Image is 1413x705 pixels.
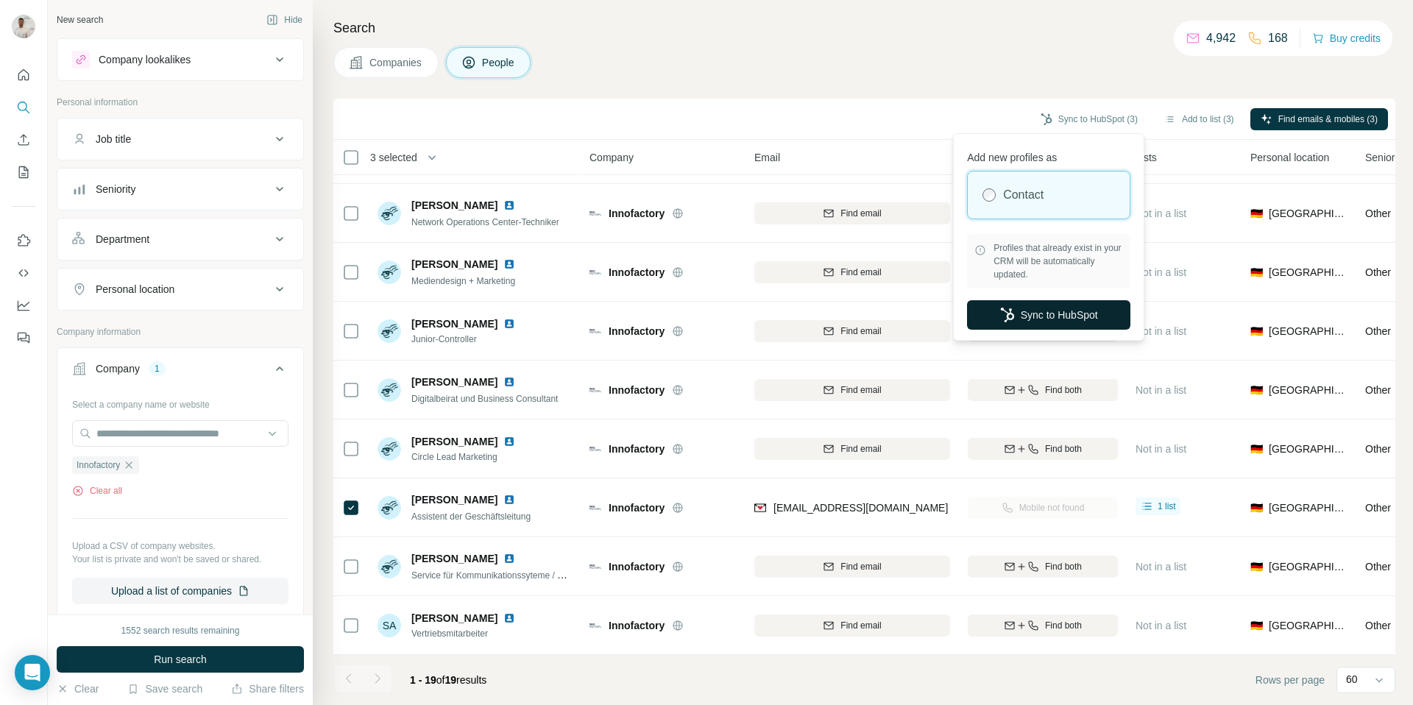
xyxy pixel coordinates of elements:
button: Use Surfe on LinkedIn [12,227,35,254]
button: Quick start [12,62,35,88]
img: Logo of Innofactory [589,325,601,337]
span: Innofactory [609,383,665,397]
button: Find both [968,614,1118,637]
span: Find both [1045,619,1082,632]
img: Avatar [378,319,401,343]
span: [GEOGRAPHIC_DATA] [1269,559,1348,574]
span: Companies [369,55,423,70]
span: 🇩🇪 [1250,324,1263,339]
img: Avatar [378,202,401,225]
div: New search [57,13,103,26]
img: LinkedIn logo [503,199,515,211]
button: Find both [968,556,1118,578]
p: Your list is private and won't be saved or shared. [72,553,288,566]
button: Clear [57,681,99,696]
button: Personal location [57,272,303,307]
span: Other [1365,502,1391,514]
span: 3 selected [370,150,417,165]
span: [PERSON_NAME] [411,551,497,566]
span: [EMAIL_ADDRESS][DOMAIN_NAME] [773,502,948,514]
div: Department [96,232,149,247]
span: Innofactory [609,559,665,574]
span: Not in a list [1136,384,1186,396]
span: Find emails & mobiles (3) [1278,113,1378,126]
span: Innofactory [609,500,665,515]
span: [GEOGRAPHIC_DATA] [1269,618,1348,633]
span: Assistent der Geschäftsleitung [411,511,531,522]
span: [PERSON_NAME] [411,257,497,272]
span: Vertriebsmitarbeiter [411,627,533,640]
p: 4,942 [1206,29,1236,47]
button: Find both [968,438,1118,460]
span: Not in a list [1136,266,1186,278]
button: Use Surfe API [12,260,35,286]
span: People [482,55,516,70]
div: Company [96,361,140,376]
span: [PERSON_NAME] [411,316,497,331]
span: Find email [840,325,881,338]
span: [GEOGRAPHIC_DATA] [1269,324,1348,339]
span: [GEOGRAPHIC_DATA] [1269,206,1348,221]
span: Seniority [1365,150,1405,165]
img: Logo of Innofactory [589,266,601,278]
img: Logo of Innofactory [589,384,601,396]
span: Not in a list [1136,620,1186,631]
img: LinkedIn logo [503,494,515,506]
span: 1 - 19 [410,674,436,686]
span: Find email [840,383,881,397]
span: Mediendesign + Marketing [411,276,515,286]
span: [PERSON_NAME] [411,375,497,389]
span: Find email [840,266,881,279]
span: Other [1365,208,1391,219]
p: 60 [1346,672,1358,687]
p: Company information [57,325,304,339]
span: Find both [1045,442,1082,456]
button: Find email [754,261,950,283]
div: Seniority [96,182,135,196]
div: Open Intercom Messenger [15,655,50,690]
button: Feedback [12,325,35,351]
span: Lists [1136,150,1157,165]
button: Clear all [72,484,122,497]
span: Company [589,150,634,165]
img: LinkedIn logo [503,436,515,447]
span: Other [1365,620,1391,631]
img: LinkedIn logo [503,376,515,388]
button: Department [57,222,303,257]
button: Find email [754,320,950,342]
span: [GEOGRAPHIC_DATA] [1269,265,1348,280]
img: Avatar [378,261,401,284]
img: LinkedIn logo [503,612,515,624]
span: results [410,674,486,686]
button: Run search [57,646,304,673]
span: Not in a list [1136,325,1186,337]
p: 168 [1268,29,1288,47]
img: LinkedIn logo [503,553,515,564]
span: Digitalbeirat und Business Consultant [411,394,558,404]
button: Share filters [231,681,304,696]
span: Find email [840,207,881,220]
span: Not in a list [1136,561,1186,573]
span: Find email [840,560,881,573]
button: Sync to HubSpot [967,300,1130,330]
span: 🇩🇪 [1250,383,1263,397]
img: Logo of Innofactory [589,620,601,631]
button: Upload a list of companies [72,578,288,604]
span: [GEOGRAPHIC_DATA] [1269,442,1348,456]
span: Other [1365,561,1391,573]
span: Innofactory [609,442,665,456]
span: Other [1365,325,1391,337]
span: Innofactory [77,458,120,472]
span: [PERSON_NAME] [411,434,497,449]
button: My lists [12,159,35,185]
img: Avatar [12,15,35,38]
div: Select a company name or website [72,392,288,411]
img: Avatar [378,555,401,578]
img: Logo of Innofactory [589,443,601,455]
span: Other [1365,384,1391,396]
button: Search [12,94,35,121]
button: Add to list (3) [1154,108,1244,130]
button: Dashboard [12,292,35,319]
span: [PERSON_NAME] [411,492,497,507]
img: LinkedIn logo [503,258,515,270]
